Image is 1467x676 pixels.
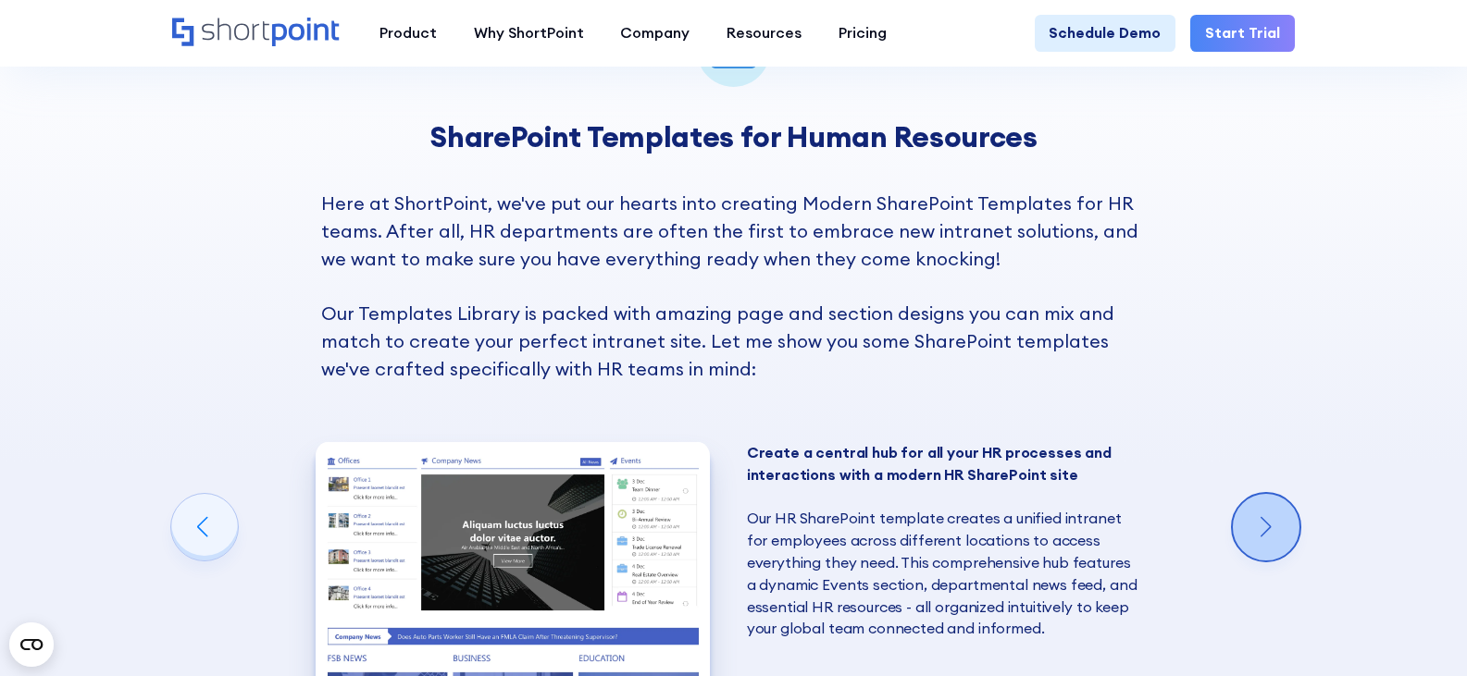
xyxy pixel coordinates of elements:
[321,190,1147,382] p: Here at ShortPoint, we've put our hearts into creating Modern SharePoint Templates for HR teams. ...
[1233,494,1299,560] div: Next slide
[9,622,54,667] button: Open CMP widget
[455,15,603,52] a: Why ShortPoint
[727,22,802,44] div: Resources
[747,442,1141,640] p: Our HR SharePoint template creates a unified intranet for employees across different locations to...
[839,22,887,44] div: Pricing
[1374,587,1467,676] iframe: Chat Widget
[172,18,342,50] a: Home
[429,117,1037,154] strong: SharePoint Templates for Human Resources
[708,15,820,52] a: Resources
[474,22,584,44] div: Why ShortPoint
[620,22,690,44] div: Company
[379,22,437,44] div: Product
[1035,15,1176,52] a: Schedule Demo
[820,15,905,52] a: Pricing
[361,15,455,52] a: Product
[171,494,238,560] div: Previous slide
[747,443,1112,484] strong: Create a central hub for all your HR processes and interactions with a modern HR SharePoint site ‍ ‍
[603,15,709,52] a: Company
[1190,15,1295,52] a: Start Trial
